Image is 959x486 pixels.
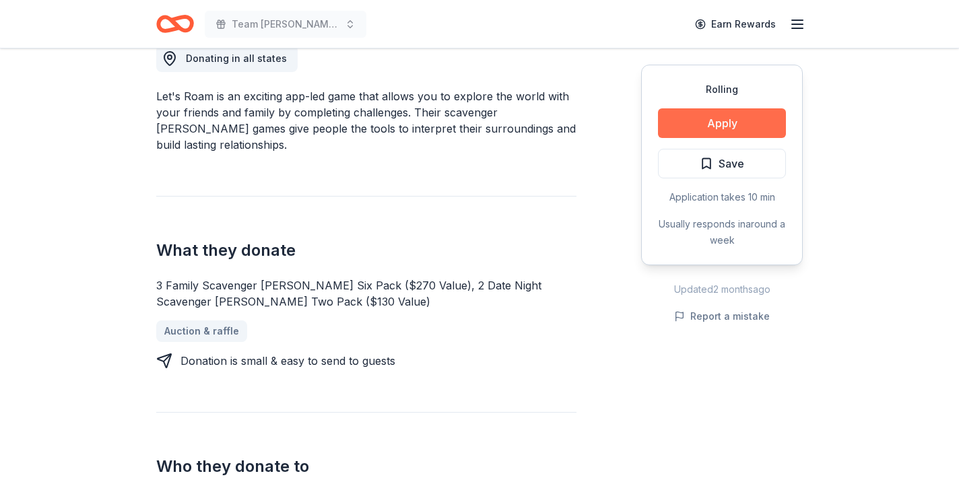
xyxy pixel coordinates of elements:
div: Donation is small & easy to send to guests [180,353,395,369]
div: 3 Family Scavenger [PERSON_NAME] Six Pack ($270 Value), 2 Date Night Scavenger [PERSON_NAME] Two ... [156,277,576,310]
span: Team [PERSON_NAME] Classic [232,16,339,32]
a: Home [156,8,194,40]
button: Apply [658,108,786,138]
h2: What they donate [156,240,576,261]
div: Let's Roam is an exciting app-led game that allows you to explore the world with your friends and... [156,88,576,153]
span: Donating in all states [186,53,287,64]
h2: Who they donate to [156,456,576,477]
div: Updated 2 months ago [641,281,803,298]
a: Auction & raffle [156,320,247,342]
div: Rolling [658,81,786,98]
a: Earn Rewards [687,12,784,36]
span: Save [719,155,744,172]
button: Save [658,149,786,178]
button: Team [PERSON_NAME] Classic [205,11,366,38]
div: Application takes 10 min [658,189,786,205]
button: Report a mistake [674,308,770,324]
div: Usually responds in around a week [658,216,786,248]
